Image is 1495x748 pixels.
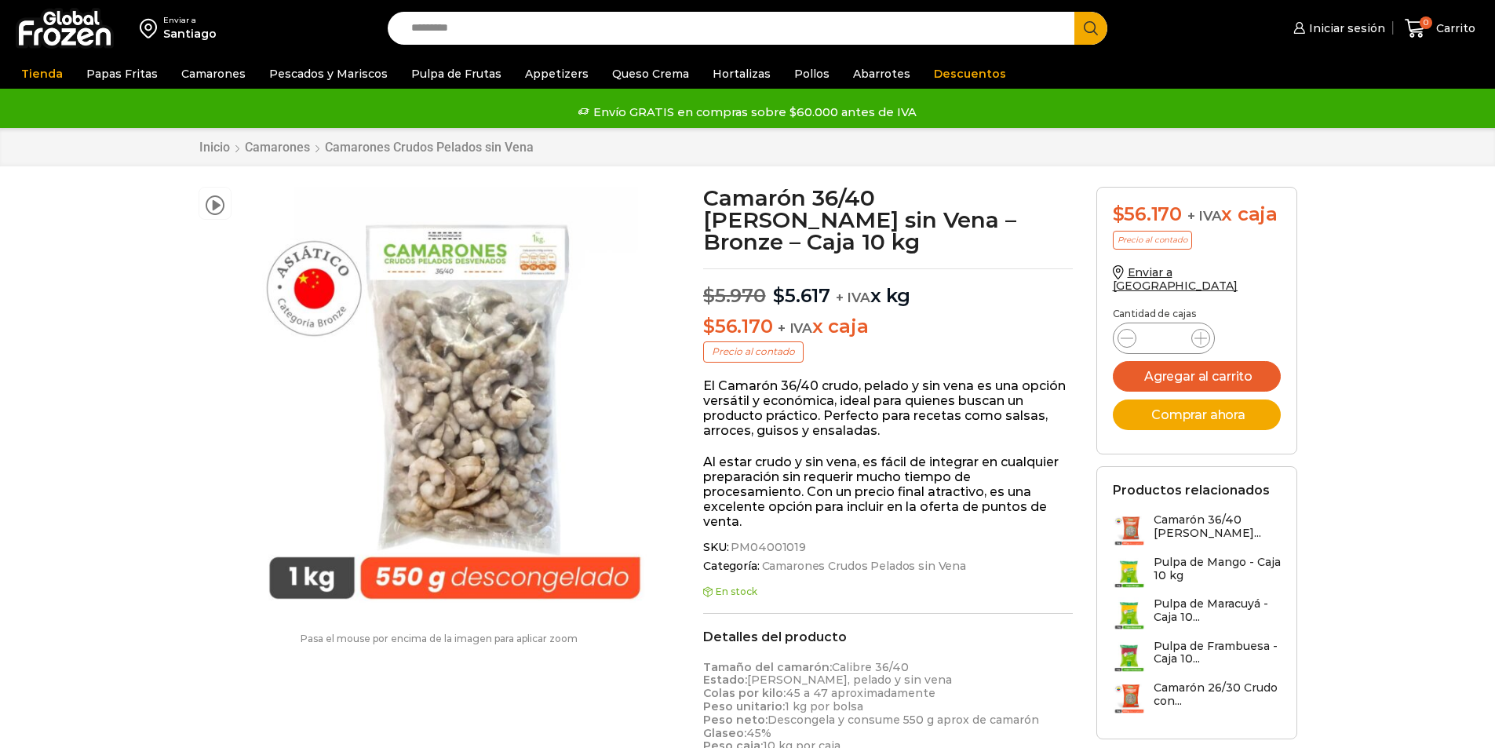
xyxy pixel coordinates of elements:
span: Categoría: [703,560,1073,573]
span: 0 [1420,16,1432,29]
div: Enviar a [163,15,217,26]
h3: Pulpa de Mango - Caja 10 kg [1154,556,1281,582]
bdi: 5.617 [773,284,830,307]
a: Camarones Crudos Pelados sin Vena [760,560,966,573]
p: x caja [703,316,1073,338]
a: Camarones [173,59,253,89]
h3: Camarón 26/30 Crudo con... [1154,681,1281,708]
strong: Colas por kilo: [703,686,786,700]
span: Iniciar sesión [1305,20,1385,36]
span: + IVA [778,320,812,336]
a: Descuentos [926,59,1014,89]
p: Precio al contado [703,341,804,362]
strong: Peso neto: [703,713,768,727]
a: Abarrotes [845,59,918,89]
a: Enviar a [GEOGRAPHIC_DATA] [1113,265,1238,293]
a: Camarones Crudos Pelados sin Vena [324,140,534,155]
a: 0 Carrito [1401,10,1479,47]
a: Iniciar sesión [1289,13,1385,44]
bdi: 56.170 [1113,203,1182,225]
strong: Estado: [703,673,747,687]
p: En stock [703,586,1073,597]
a: Pescados y Mariscos [261,59,396,89]
a: Pulpa de Mango - Caja 10 kg [1113,556,1281,589]
strong: Tamaño del camarón: [703,660,832,674]
input: Product quantity [1149,327,1179,349]
span: SKU: [703,541,1073,554]
h1: Camarón 36/40 [PERSON_NAME] sin Vena – Bronze – Caja 10 kg [703,187,1073,253]
span: $ [773,284,785,307]
p: El Camarón 36/40 crudo, pelado y sin vena es una opción versátil y económica, ideal para quienes ... [703,378,1073,439]
h2: Productos relacionados [1113,483,1270,498]
a: Appetizers [517,59,596,89]
a: Inicio [199,140,231,155]
a: Pollos [786,59,837,89]
a: Papas Fritas [78,59,166,89]
h3: Pulpa de Maracuyá - Caja 10... [1154,597,1281,624]
a: Pulpa de Maracuyá - Caja 10... [1113,597,1281,631]
div: x caja [1113,203,1281,226]
h3: Pulpa de Frambuesa - Caja 10... [1154,640,1281,666]
a: Pulpa de Frambuesa - Caja 10... [1113,640,1281,673]
h2: Detalles del producto [703,629,1073,644]
img: Camaron 36/40 RPD Bronze [239,187,670,618]
h3: Camarón 36/40 [PERSON_NAME]... [1154,513,1281,540]
span: $ [703,315,715,338]
p: Precio al contado [1113,231,1192,250]
bdi: 56.170 [703,315,772,338]
a: Tienda [13,59,71,89]
span: PM04001019 [728,541,806,554]
button: Search button [1074,12,1107,45]
a: Camarón 26/30 Crudo con... [1113,681,1281,715]
p: x kg [703,268,1073,308]
strong: Peso unitario: [703,699,785,713]
strong: Glaseo: [703,726,746,740]
a: Camarones [244,140,311,155]
img: address-field-icon.svg [140,15,163,42]
a: Camarón 36/40 [PERSON_NAME]... [1113,513,1281,547]
a: Hortalizas [705,59,778,89]
a: Pulpa de Frutas [403,59,509,89]
p: Cantidad de cajas [1113,308,1281,319]
p: Pasa el mouse por encima de la imagen para aplicar zoom [199,633,680,644]
button: Agregar al carrito [1113,361,1281,392]
span: $ [1113,203,1125,225]
span: + IVA [836,290,870,305]
span: $ [703,284,715,307]
span: Carrito [1432,20,1475,36]
a: Queso Crema [604,59,697,89]
p: Al estar crudo y sin vena, es fácil de integrar en cualquier preparación sin requerir mucho tiemp... [703,454,1073,530]
nav: Breadcrumb [199,140,534,155]
div: Santiago [163,26,217,42]
span: + IVA [1187,208,1222,224]
bdi: 5.970 [703,284,766,307]
button: Comprar ahora [1113,400,1281,430]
